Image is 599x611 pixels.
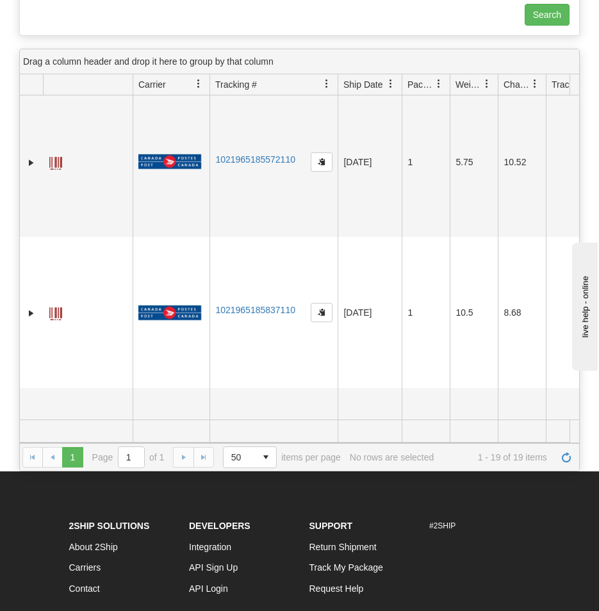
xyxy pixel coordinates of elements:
[20,49,579,74] div: grid grouping header
[343,78,382,91] span: Ship Date
[309,542,377,552] a: Return Shipment
[309,521,353,531] strong: Support
[556,447,577,468] a: Refresh
[309,583,364,594] a: Request Help
[215,305,295,315] a: 1021965185837110
[62,447,83,468] span: Page 1
[402,388,450,539] td: 1
[570,240,598,371] iframe: chat widget
[311,303,332,322] button: Copy to clipboard
[450,86,498,237] td: 5.75
[338,388,402,539] td: [DATE]
[92,446,165,468] span: Page of 1
[524,73,546,95] a: Charge filter column settings
[256,447,276,468] span: select
[223,446,341,468] span: items per page
[316,73,338,95] a: Tracking # filter column settings
[311,152,332,172] button: Copy to clipboard
[525,4,570,26] input: Search
[215,78,257,91] span: Tracking #
[309,562,383,573] a: Track My Package
[450,237,498,387] td: 10.5
[428,73,450,95] a: Packages filter column settings
[69,562,101,573] a: Carriers
[25,307,38,320] a: Expand
[402,86,450,237] td: 1
[189,521,250,531] strong: Developers
[138,154,201,170] img: 20 - Canada Post
[498,237,546,387] td: 8.68
[504,78,530,91] span: Charge
[69,583,100,594] a: Contact
[380,73,402,95] a: Ship Date filter column settings
[350,452,434,462] div: No rows are selected
[119,447,144,468] input: Page 1
[338,86,402,237] td: [DATE]
[49,302,62,322] a: Label
[443,452,547,462] span: 1 - 19 of 19 items
[402,237,450,387] td: 1
[223,446,277,468] span: Page sizes drop down
[498,388,546,539] td: 7.62
[498,86,546,237] td: 10.52
[10,11,119,20] div: live help - online
[49,151,62,172] a: Label
[231,451,248,464] span: 50
[69,542,118,552] a: About 2Ship
[476,73,498,95] a: Weight filter column settings
[429,522,530,530] h6: #2SHIP
[189,562,238,573] a: API Sign Up
[338,237,402,387] td: [DATE]
[69,521,150,531] strong: 2Ship Solutions
[450,388,498,539] td: 3
[138,78,166,91] span: Carrier
[188,73,209,95] a: Carrier filter column settings
[455,78,482,91] span: Weight
[215,154,295,165] a: 1021965185572110
[138,305,201,321] img: 20 - Canada Post
[189,542,231,552] a: Integration
[25,156,38,169] a: Expand
[189,583,228,594] a: API Login
[407,78,434,91] span: Packages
